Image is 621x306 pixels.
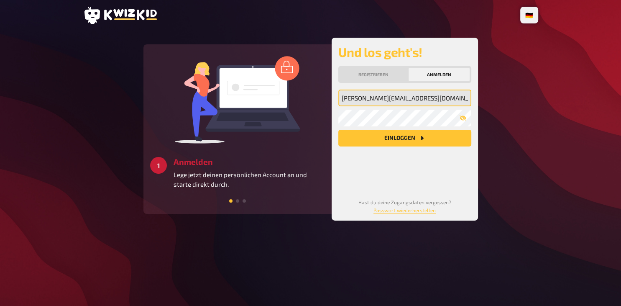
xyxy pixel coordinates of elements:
li: 🇩🇪 [522,8,537,22]
a: Passwort wiederherstellen [373,207,436,213]
small: Hast du deine Zugangsdaten vergessen? [358,199,451,213]
img: log in [175,56,300,144]
button: Registrieren [340,68,407,81]
button: Anmelden [409,68,470,81]
button: Einloggen [338,130,471,147]
p: Lege jetzt deinen persönlichen Account an und starte direkt durch. [174,170,325,189]
div: 1 [150,157,167,174]
h2: Und los geht's! [338,44,471,59]
h3: Anmelden [174,157,325,167]
input: Meine Emailadresse [338,90,471,106]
